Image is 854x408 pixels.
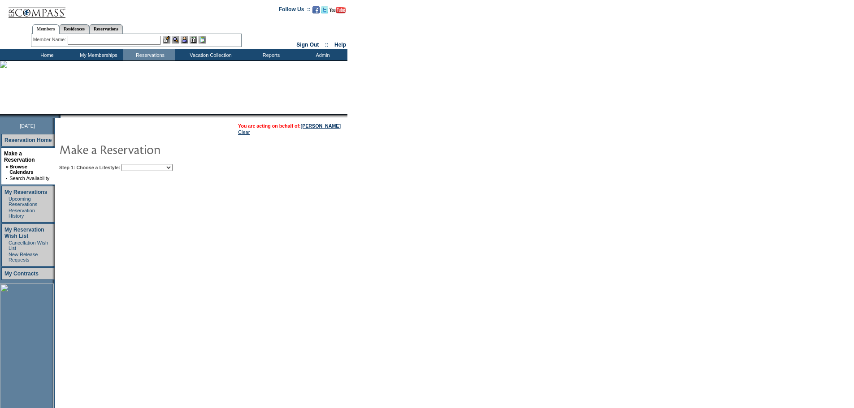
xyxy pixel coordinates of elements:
a: My Contracts [4,271,39,277]
td: Vacation Collection [175,49,244,60]
td: Home [20,49,72,60]
a: [PERSON_NAME] [301,123,341,129]
a: Subscribe to our YouTube Channel [329,9,346,14]
a: New Release Requests [9,252,38,262]
td: My Memberships [72,49,123,60]
td: · [6,176,9,181]
div: Member Name: [33,36,68,43]
a: My Reservation Wish List [4,227,44,239]
img: View [172,36,179,43]
a: Members [32,24,60,34]
td: Reports [244,49,296,60]
img: pgTtlMakeReservation.gif [59,140,238,158]
a: Follow us on Twitter [321,9,328,14]
td: · [6,208,8,219]
a: Reservations [89,24,123,34]
td: Admin [296,49,347,60]
img: b_edit.gif [163,36,170,43]
a: Help [334,42,346,48]
td: · [6,240,8,251]
span: :: [325,42,329,48]
a: Clear [238,129,250,135]
a: Browse Calendars [9,164,33,175]
td: Follow Us :: [279,5,311,16]
b: » [6,164,9,169]
a: Upcoming Reservations [9,196,37,207]
a: Residences [59,24,89,34]
img: Impersonate [181,36,188,43]
a: My Reservations [4,189,47,195]
a: Search Availability [9,176,49,181]
a: Sign Out [296,42,319,48]
span: [DATE] [20,123,35,129]
img: Follow us on Twitter [321,6,328,13]
span: You are acting on behalf of: [238,123,341,129]
img: promoShadowLeftCorner.gif [57,114,61,118]
a: Make a Reservation [4,150,35,163]
a: Cancellation Wish List [9,240,48,251]
td: · [6,252,8,262]
td: · [6,196,8,207]
img: Become our fan on Facebook [312,6,320,13]
a: Reservation Home [4,137,52,143]
img: b_calculator.gif [199,36,206,43]
a: Reservation History [9,208,35,219]
td: Reservations [123,49,175,60]
b: Step 1: Choose a Lifestyle: [59,165,120,170]
img: Subscribe to our YouTube Channel [329,7,346,13]
a: Become our fan on Facebook [312,9,320,14]
img: Reservations [190,36,197,43]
